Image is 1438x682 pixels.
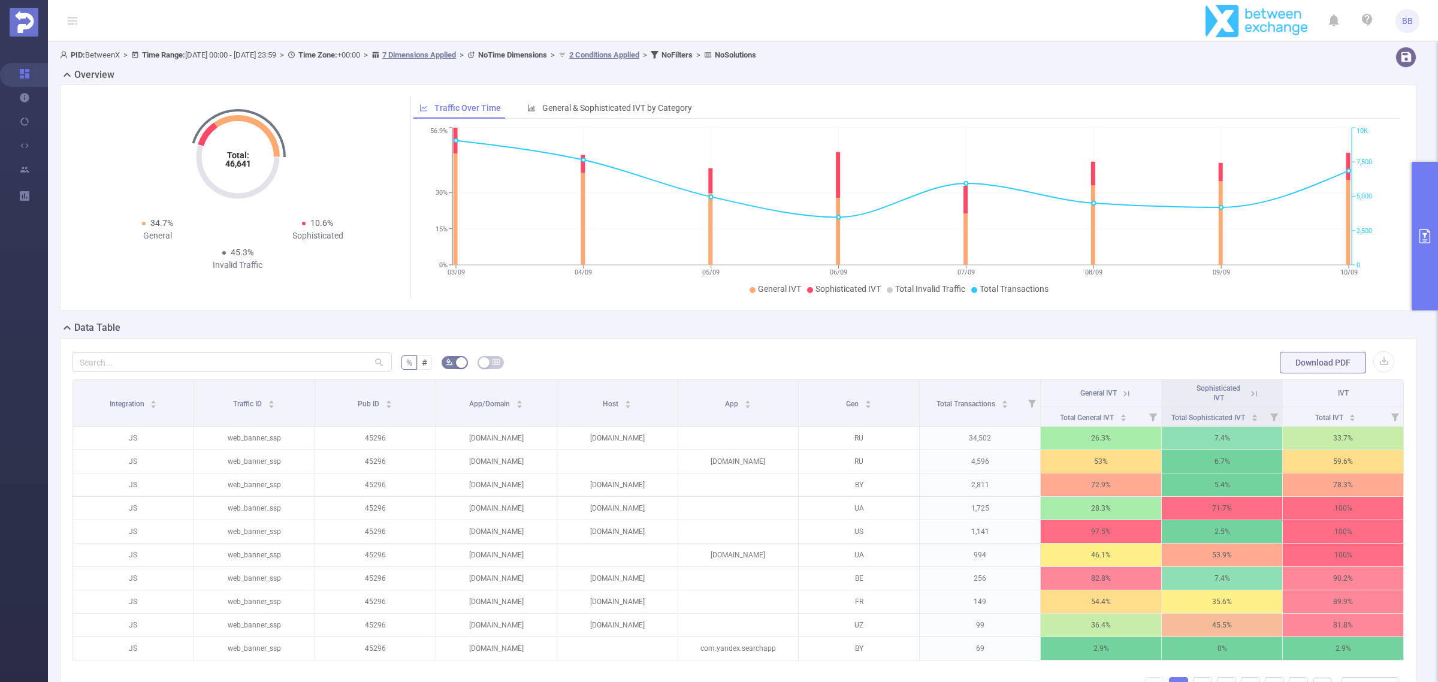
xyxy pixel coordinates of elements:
p: 2,811 [920,473,1040,496]
p: [DOMAIN_NAME] [436,544,557,566]
span: > [547,50,558,59]
div: Sophisticated [238,230,398,242]
i: icon: caret-down [1120,417,1127,420]
p: [DOMAIN_NAME] [557,590,678,613]
p: [DOMAIN_NAME] [436,637,557,660]
b: Time Zone: [298,50,337,59]
p: web_banner_ssp [194,497,315,520]
tspan: 07/09 [957,268,974,276]
span: General & Sophisticated IVT by Category [542,103,692,113]
span: % [406,358,412,367]
p: UA [799,497,919,520]
p: [DOMAIN_NAME] [436,497,557,520]
i: icon: caret-down [516,403,523,407]
p: [DOMAIN_NAME] [557,567,678,590]
b: No Filters [661,50,693,59]
div: Sort [516,399,523,406]
p: JS [73,567,194,590]
p: 5.4% [1162,473,1282,496]
p: 26.3% [1041,427,1161,449]
p: com.yandex.searchapp [678,637,799,660]
i: icon: caret-up [516,399,523,402]
p: 72.9% [1041,473,1161,496]
i: Filter menu [1144,407,1161,426]
tspan: 06/09 [830,268,847,276]
p: 99 [920,614,1040,636]
span: 10.6% [310,218,333,228]
span: > [276,50,288,59]
p: 994 [920,544,1040,566]
i: icon: caret-up [865,399,872,402]
b: No Solutions [715,50,756,59]
p: 4,596 [920,450,1040,473]
p: 45296 [315,567,436,590]
div: Sort [744,399,751,406]
p: 45296 [315,590,436,613]
p: [DOMAIN_NAME] [678,450,799,473]
p: [DOMAIN_NAME] [436,473,557,496]
p: [DOMAIN_NAME] [678,544,799,566]
tspan: 7,500 [1357,158,1372,166]
p: 45296 [315,473,436,496]
p: [DOMAIN_NAME] [557,497,678,520]
p: 6.7% [1162,450,1282,473]
i: icon: caret-up [268,399,275,402]
p: RU [799,450,919,473]
p: [DOMAIN_NAME] [436,590,557,613]
span: Host [603,400,620,408]
i: icon: line-chart [419,104,428,112]
p: JS [73,590,194,613]
p: 35.6% [1162,590,1282,613]
p: web_banner_ssp [194,614,315,636]
p: 2.9% [1283,637,1403,660]
i: Filter menu [1386,407,1403,426]
p: 45.5% [1162,614,1282,636]
div: Sort [150,399,157,406]
p: BE [799,567,919,590]
span: Total Transactions [980,284,1049,294]
div: Invalid Traffic [158,259,318,271]
p: 46.1% [1041,544,1161,566]
p: 78.3% [1283,473,1403,496]
p: 45296 [315,497,436,520]
tspan: 0% [439,261,448,269]
p: [DOMAIN_NAME] [557,520,678,543]
p: 2.5% [1162,520,1282,543]
i: icon: caret-up [1002,399,1008,402]
i: icon: caret-down [386,403,392,407]
i: icon: caret-down [268,403,275,407]
p: web_banner_ssp [194,637,315,660]
span: Total Invalid Traffic [895,284,965,294]
span: > [693,50,704,59]
tspan: Total: [226,150,249,160]
p: 36.4% [1041,614,1161,636]
span: General IVT [758,284,801,294]
span: Traffic ID [233,400,264,408]
p: BY [799,637,919,660]
p: web_banner_ssp [194,544,315,566]
div: Sort [385,399,392,406]
span: > [456,50,467,59]
i: icon: user [60,51,71,59]
p: web_banner_ssp [194,520,315,543]
tspan: 05/09 [702,268,720,276]
h2: Data Table [74,321,120,335]
p: 71.7% [1162,497,1282,520]
i: icon: caret-down [744,403,751,407]
input: Search... [72,352,392,372]
i: icon: caret-down [1002,403,1008,407]
tspan: 0 [1357,261,1360,269]
span: > [639,50,651,59]
p: 45296 [315,544,436,566]
b: PID: [71,50,85,59]
p: JS [73,473,194,496]
p: UZ [799,614,919,636]
p: 1,141 [920,520,1040,543]
p: 1,725 [920,497,1040,520]
p: 45296 [315,637,436,660]
span: BB [1402,9,1413,33]
p: 45296 [315,450,436,473]
p: 33.7% [1283,427,1403,449]
div: Sort [1251,412,1258,420]
tspan: 5,000 [1357,193,1372,201]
